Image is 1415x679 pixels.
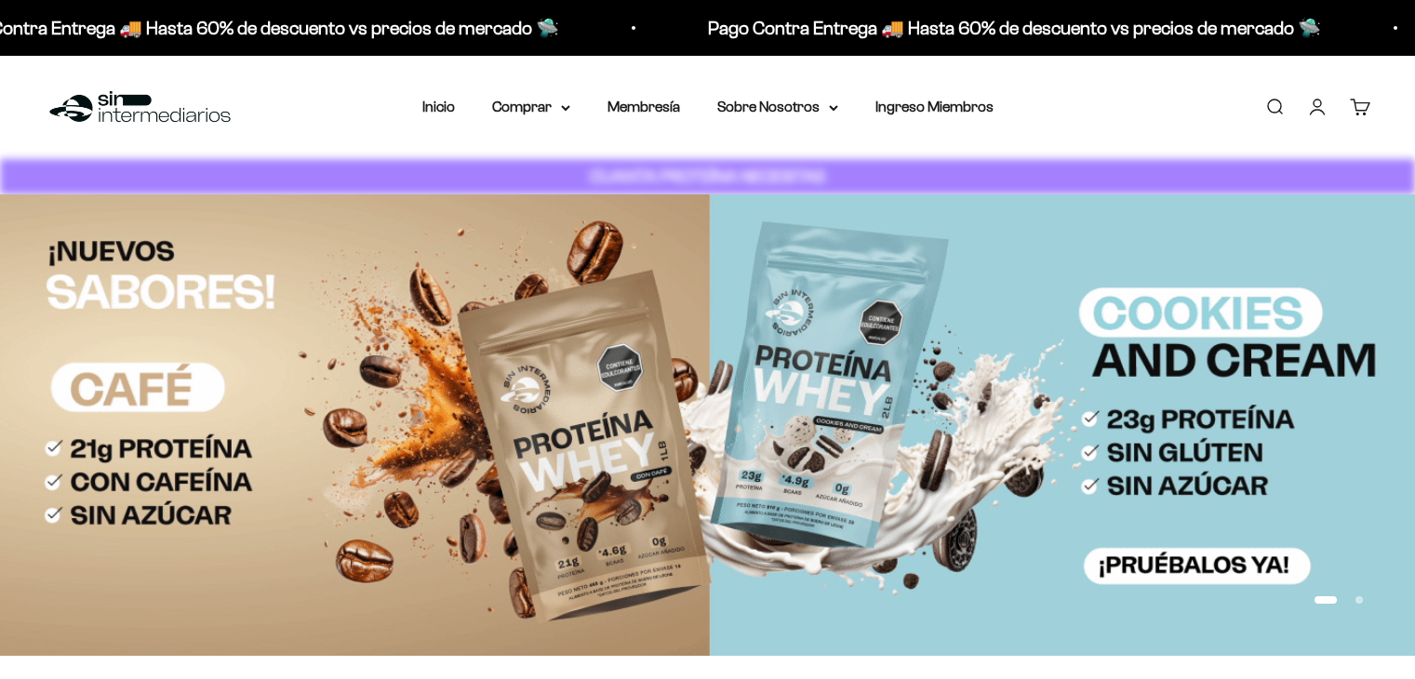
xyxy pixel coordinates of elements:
[717,95,838,119] summary: Sobre Nosotros
[492,95,570,119] summary: Comprar
[590,166,825,186] strong: CUANTA PROTEÍNA NECESITAS
[607,99,680,114] a: Membresía
[422,99,455,114] a: Inicio
[704,13,1317,43] p: Pago Contra Entrega 🚚 Hasta 60% de descuento vs precios de mercado 🛸
[875,99,994,114] a: Ingreso Miembros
